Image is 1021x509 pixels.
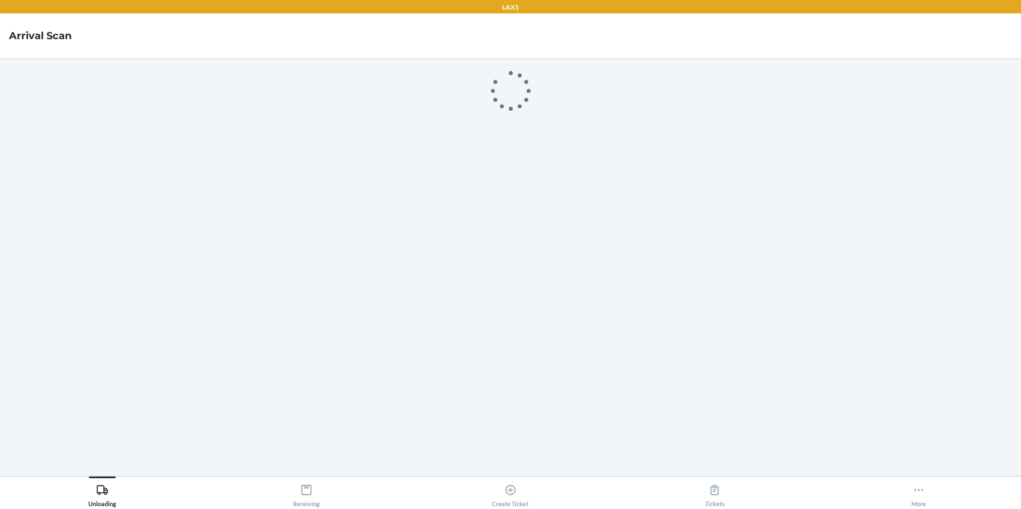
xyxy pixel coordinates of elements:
div: Unloading [88,479,116,507]
h4: Arrival Scan [9,29,72,43]
div: Create Ticket [492,479,528,507]
div: Tickets [705,479,725,507]
p: LAX1 [502,2,519,12]
button: Tickets [613,477,817,507]
div: More [911,479,926,507]
button: Create Ticket [408,477,612,507]
button: Receiving [204,477,408,507]
div: Receiving [293,479,320,507]
button: More [817,477,1021,507]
